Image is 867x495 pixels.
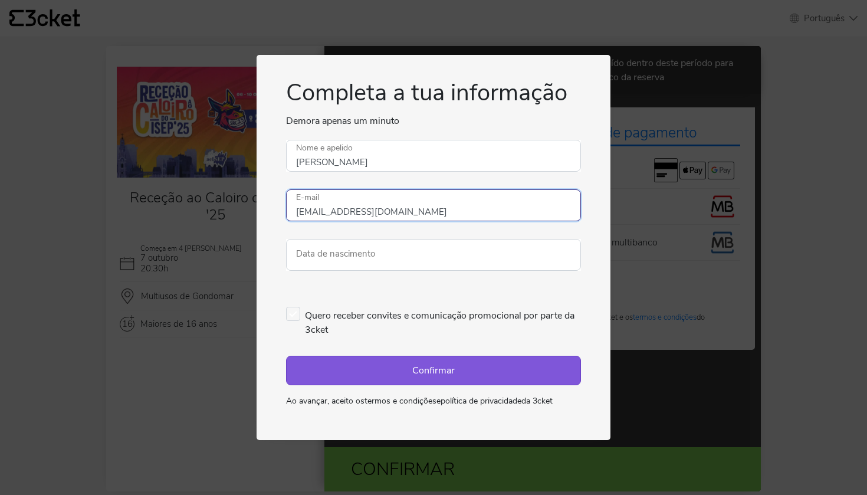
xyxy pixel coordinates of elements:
label: E-mail [286,189,329,206]
input: Nome e apelido [286,140,581,172]
label: Nome e apelido [286,140,363,157]
input: Data de nascimento [286,239,581,271]
a: termos e condições [364,395,436,407]
h1: Completa a tua informação [286,78,581,114]
span: Quero receber convites e comunicação promocional por parte da 3cket [305,307,581,337]
p: Ao avançar, aceito os e da 3cket [286,395,581,407]
a: política de privacidade [441,395,521,407]
p: Demora apenas um minuto [286,114,581,128]
button: Confirmar [286,356,581,385]
input: E-mail [286,189,581,221]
